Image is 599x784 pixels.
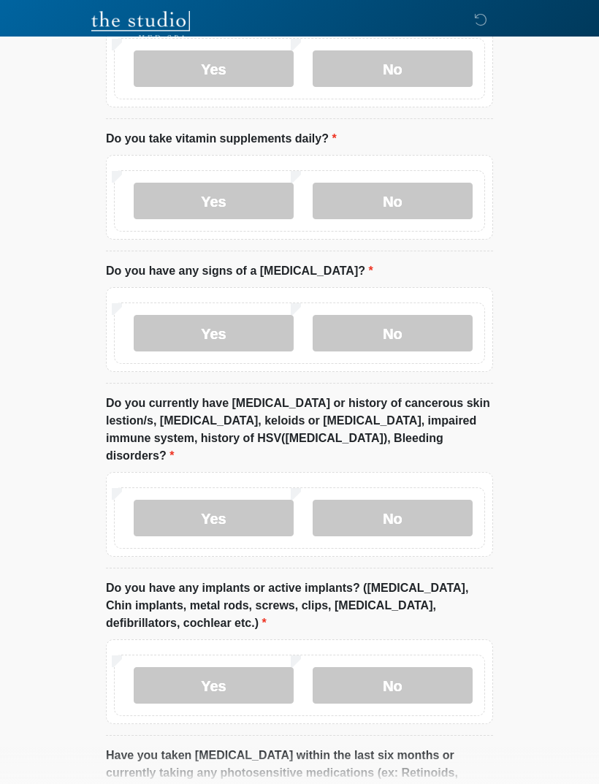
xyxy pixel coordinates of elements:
[134,183,294,219] label: Yes
[106,130,337,148] label: Do you take vitamin supplements daily?
[134,315,294,351] label: Yes
[134,667,294,704] label: Yes
[134,500,294,536] label: Yes
[313,315,473,351] label: No
[313,183,473,219] label: No
[313,50,473,87] label: No
[313,667,473,704] label: No
[106,395,493,465] label: Do you currently have [MEDICAL_DATA] or history of cancerous skin lestion/s, [MEDICAL_DATA], kelo...
[106,579,493,632] label: Do you have any implants or active implants? ([MEDICAL_DATA], Chin implants, metal rods, screws, ...
[106,262,373,280] label: Do you have any signs of a [MEDICAL_DATA]?
[313,500,473,536] label: No
[91,11,190,40] img: The Studio Med Spa Logo
[134,50,294,87] label: Yes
